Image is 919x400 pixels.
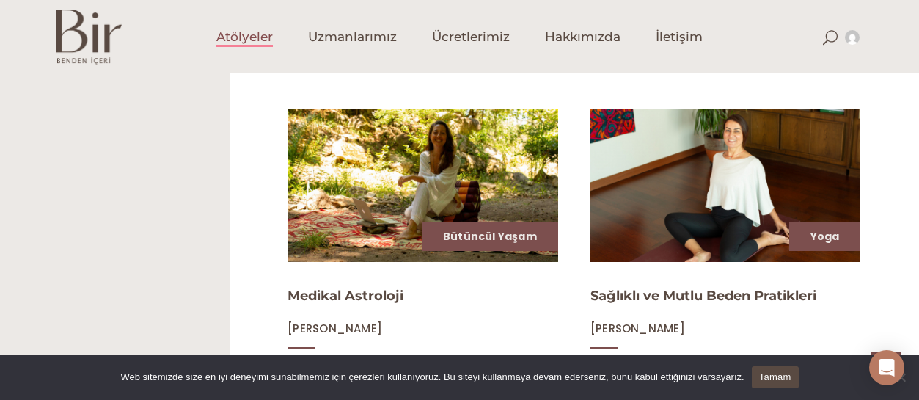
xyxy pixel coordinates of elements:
[590,321,685,335] a: [PERSON_NAME]
[288,321,382,336] span: [PERSON_NAME]
[216,29,273,46] span: Atölyeler
[590,321,685,336] span: [PERSON_NAME]
[288,288,403,304] a: Medikal Astroloji
[869,350,904,385] div: Open Intercom Messenger
[308,29,397,46] span: Uzmanlarımız
[120,370,744,385] span: Web sitemizde size en iyi deneyimi sunabilmemiz için çerezleri kullanıyoruz. Bu siteyi kullanmaya...
[752,366,799,388] a: Tamam
[288,321,382,335] a: [PERSON_NAME]
[443,229,537,244] a: Bütüncül Yaşam
[545,29,620,46] span: Hakkımızda
[590,288,816,304] a: Sağlıklı ve Mutlu Beden Pratikleri
[432,29,510,46] span: Ücretlerimiz
[656,29,703,46] span: İletişim
[810,229,840,244] a: Yoga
